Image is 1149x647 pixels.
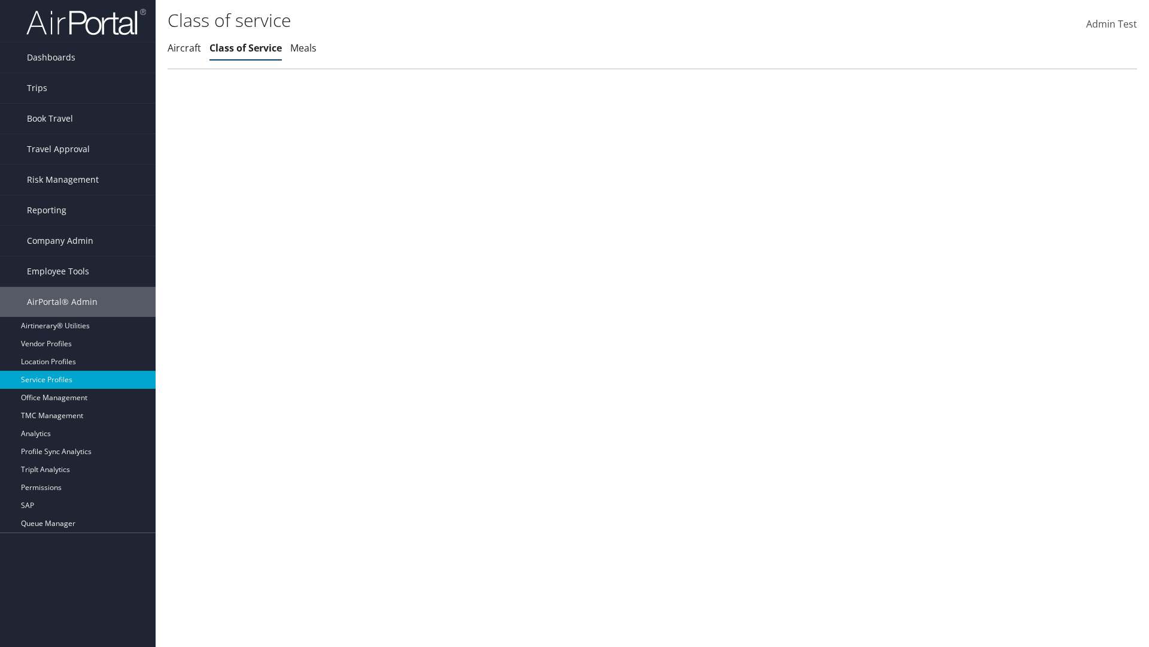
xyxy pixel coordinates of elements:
a: Class of Service [209,41,282,55]
span: Dashboards [27,43,75,72]
img: airportal-logo.png [26,8,146,36]
span: Book Travel [27,104,73,134]
span: Admin Test [1086,17,1137,31]
span: Travel Approval [27,134,90,164]
span: Risk Management [27,165,99,195]
span: Reporting [27,195,66,225]
span: Company Admin [27,226,93,256]
span: Trips [27,73,47,103]
a: Meals [290,41,317,55]
a: Admin Test [1086,6,1137,43]
span: Employee Tools [27,256,89,286]
span: AirPortal® Admin [27,287,98,317]
h1: Class of service [168,8,814,33]
a: Aircraft [168,41,201,55]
